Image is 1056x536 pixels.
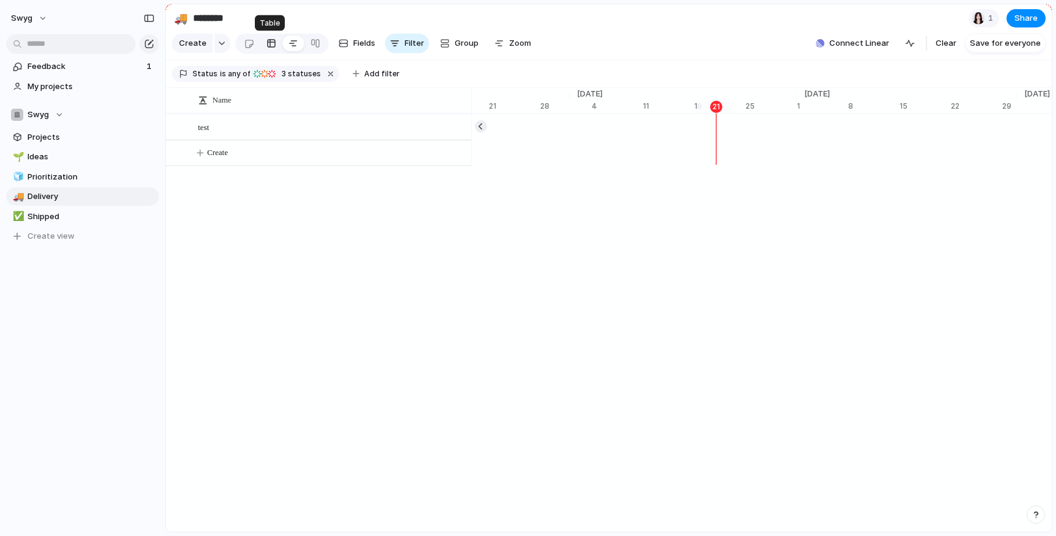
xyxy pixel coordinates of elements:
div: Table [255,15,285,31]
span: any of [226,68,250,79]
div: 1 [797,101,848,112]
span: Projects [28,131,155,143]
button: Group [434,34,485,53]
button: 🌱 [11,151,23,163]
span: [DATE] [570,88,610,100]
button: 🧊 [11,171,23,183]
div: 29 [1002,101,1017,112]
span: Delivery [28,190,155,203]
div: 18 [694,101,746,112]
span: My projects [28,81,155,93]
button: Zoom [490,34,536,53]
span: Connect Linear [829,37,889,49]
button: Filter [385,34,429,53]
span: 1 [988,12,997,24]
button: ✅ [11,211,23,223]
a: Projects [6,128,159,147]
a: 🚚Delivery [6,187,159,206]
span: swyg [11,12,32,24]
div: 11 [643,101,694,112]
span: [DATE] [797,88,837,100]
button: isany of [218,67,252,81]
span: Create [207,147,228,159]
span: Create view [28,230,75,242]
span: Feedback [28,60,143,73]
span: Ideas [28,151,155,163]
div: 🌱 [13,150,21,164]
button: Create view [6,227,159,245]
button: Share [1007,9,1046,27]
div: 28 [540,101,570,112]
div: 25 [746,101,797,112]
span: Create [179,37,207,49]
a: 🧊Prioritization [6,168,159,186]
span: Prioritization [28,171,155,183]
div: 21 [710,101,722,113]
a: Feedback1 [6,57,159,76]
div: 🧊 [13,170,21,184]
button: 🚚 [11,190,23,203]
span: Zoom [509,37,531,49]
button: swyg [5,9,54,28]
span: statuses [278,68,321,79]
span: Status [193,68,218,79]
div: ✅ [13,209,21,223]
button: Fields [334,34,380,53]
span: Fields [353,37,375,49]
span: Group [455,37,479,49]
a: ✅Shipped [6,208,159,226]
span: Save for everyone [970,37,1041,49]
button: 🚚 [171,9,191,28]
div: 21 [489,101,540,112]
div: 15 [900,101,951,112]
button: Connect Linear [811,34,894,53]
span: Clear [936,37,956,49]
span: Share [1014,12,1038,24]
div: 22 [951,101,1002,112]
span: 3 [278,69,288,78]
div: 8 [848,101,900,112]
div: 4 [592,101,643,112]
div: 🚚 [174,10,188,26]
span: test [198,120,209,134]
span: is [220,68,226,79]
button: Swyg [6,106,159,124]
span: Filter [405,37,424,49]
span: Shipped [28,211,155,223]
button: 3 statuses [251,67,323,81]
span: Add filter [364,68,400,79]
button: Create [178,140,490,165]
a: My projects [6,78,159,96]
button: Add filter [345,65,407,82]
a: 🌱Ideas [6,148,159,166]
div: 🚚 [13,190,21,204]
button: Clear [931,34,961,53]
span: 1 [147,60,154,73]
button: Create [172,34,213,53]
button: Save for everyone [965,34,1046,53]
span: Swyg [28,109,49,121]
